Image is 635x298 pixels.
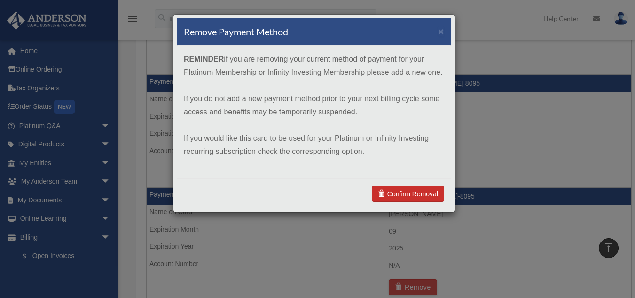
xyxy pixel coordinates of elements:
button: × [438,26,444,36]
p: If you do not add a new payment method prior to your next billing cycle some access and benefits ... [184,92,444,119]
strong: REMINDER [184,55,224,63]
a: Confirm Removal [372,186,444,202]
h4: Remove Payment Method [184,25,288,38]
p: If you would like this card to be used for your Platinum or Infinity Investing recurring subscrip... [184,132,444,158]
div: if you are removing your current method of payment for your Platinum Membership or Infinity Inves... [177,46,451,178]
